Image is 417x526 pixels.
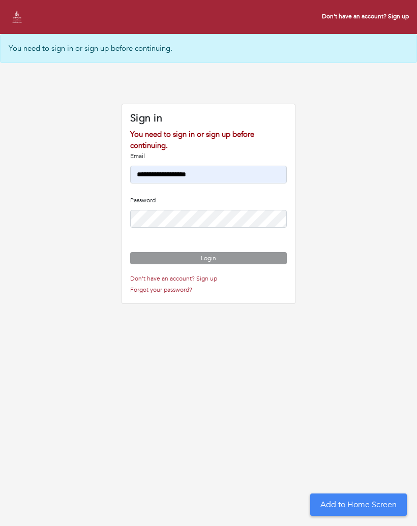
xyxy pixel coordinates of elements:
div: You need to sign in or sign up before continuing. [130,129,287,151]
button: Login [130,252,287,264]
a: Don't have an account? Sign up [322,12,409,20]
p: Email [130,151,287,161]
p: Password [130,196,287,205]
a: Forgot your password? [130,286,192,294]
a: Don't have an account? Sign up [130,274,217,283]
button: Add to Home Screen [310,493,407,516]
h1: Sign in [130,112,287,125]
img: stevens_logo.png [8,8,26,26]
